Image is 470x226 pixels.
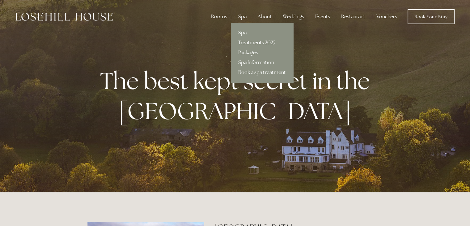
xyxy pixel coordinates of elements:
[15,13,113,21] img: Losehill House
[100,66,375,126] strong: The best kept secret in the [GEOGRAPHIC_DATA]
[231,67,293,77] a: Book a spa treatment
[371,11,402,23] a: Vouchers
[231,38,293,48] a: Treatments 2025
[253,11,277,23] div: About
[408,9,455,24] a: Book Your Stay
[336,11,370,23] div: Restaurant
[206,11,232,23] div: Rooms
[310,11,335,23] div: Events
[231,28,293,38] a: Spa
[278,11,309,23] div: Weddings
[233,11,252,23] div: Spa
[231,48,293,58] a: Packages
[231,58,293,67] a: Spa Information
